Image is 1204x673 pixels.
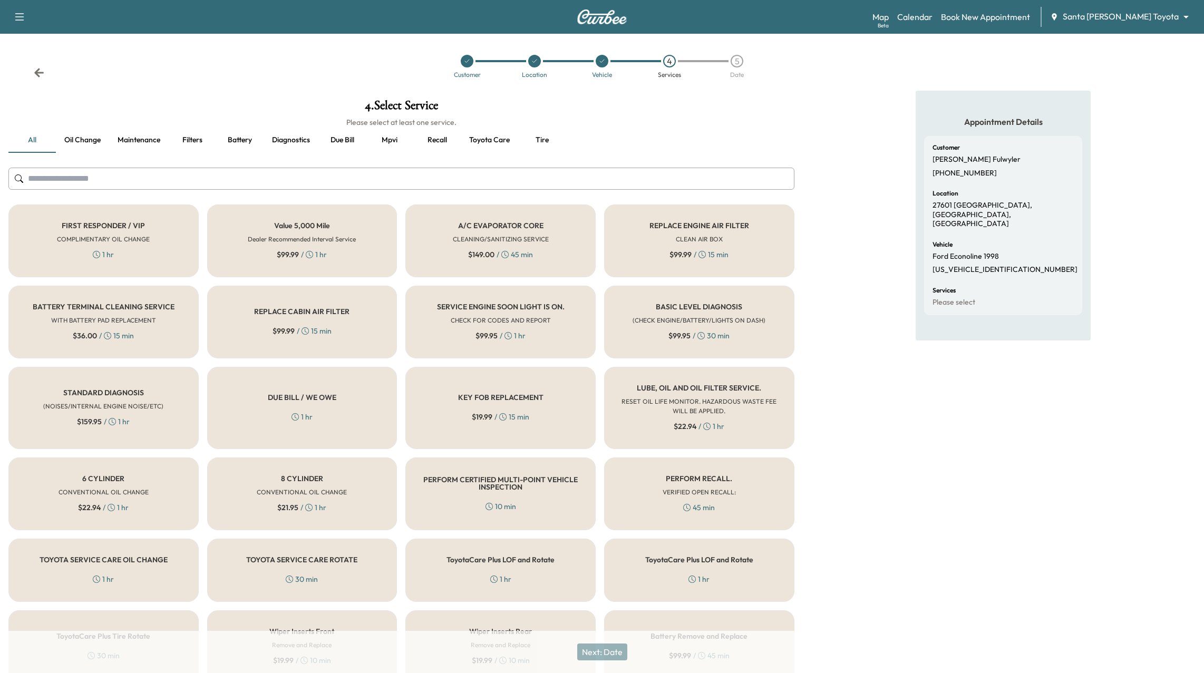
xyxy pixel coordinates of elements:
h5: LUBE, OIL AND OIL FILTER SERVICE. [637,384,761,392]
h5: STANDARD DIAGNOSIS [63,389,144,396]
h6: Location [933,190,958,197]
h6: CLEAN AIR BOX [676,235,723,244]
div: 45 min [683,502,715,513]
h6: Dealer Recommended Interval Service [248,235,356,244]
div: / 15 min [472,412,529,422]
div: Back [34,67,44,78]
div: Services [658,72,681,78]
button: Recall [413,128,461,153]
button: Filters [169,128,216,153]
span: $ 21.95 [277,502,298,513]
span: $ 99.99 [273,326,295,336]
h6: CHECK FOR CODES AND REPORT [451,316,551,325]
h5: TOYOTA SERVICE CARE OIL CHANGE [40,556,168,563]
div: 1 hr [93,574,114,584]
h6: Services [933,287,956,294]
h5: ToyotaCare Plus LOF and Rotate [446,556,555,563]
span: $ 159.95 [77,416,102,427]
h6: COMPLIMENTARY OIL CHANGE [57,235,150,244]
div: / 1 hr [77,416,130,427]
h5: PERFORM RECALL. [666,475,732,482]
h5: TOYOTA SERVICE CARE ROTATE [246,556,357,563]
div: 1 hr [93,249,114,260]
h5: Value 5,000 Mile [274,222,330,229]
div: 1 hr [490,574,511,584]
div: / 15 min [73,330,134,341]
span: $ 36.00 [73,330,97,341]
div: Customer [454,72,481,78]
div: 1 hr [292,412,313,422]
span: $ 22.94 [78,502,101,513]
button: all [8,128,56,153]
h5: REPLACE ENGINE AIR FILTER [649,222,749,229]
h6: (NOISES/INTERNAL ENGINE NOISE/ETC) [43,402,163,411]
span: Santa [PERSON_NAME] Toyota [1063,11,1179,23]
h5: ToyotaCare Plus LOF and Rotate [645,556,753,563]
p: 27601 [GEOGRAPHIC_DATA], [GEOGRAPHIC_DATA], [GEOGRAPHIC_DATA] [933,201,1074,229]
span: $ 149.00 [468,249,494,260]
div: basic tabs example [8,128,794,153]
button: Toyota care [461,128,518,153]
span: $ 19.99 [472,412,492,422]
span: $ 99.99 [277,249,299,260]
div: Vehicle [592,72,612,78]
h6: RESET OIL LIFE MONITOR. HAZARDOUS WASTE FEE WILL BE APPLIED. [622,397,777,416]
h5: KEY FOB REPLACEMENT [458,394,543,401]
button: Battery [216,128,264,153]
div: / 45 min [468,249,533,260]
h5: PERFORM CERTIFIED MULTI-POINT VEHICLE INSPECTION [423,476,578,491]
button: Tire [518,128,566,153]
a: MapBeta [872,11,889,23]
a: Calendar [897,11,933,23]
span: $ 99.95 [668,330,691,341]
h5: 8 CYLINDER [281,475,323,482]
div: / 15 min [273,326,332,336]
div: / 1 hr [277,249,327,260]
h5: FIRST RESPONDER / VIP [62,222,145,229]
h5: REPLACE CABIN AIR FILTER [254,308,349,315]
h5: SERVICE ENGINE SOON LIGHT IS ON. [437,303,565,310]
img: Curbee Logo [577,9,627,24]
a: Book New Appointment [941,11,1030,23]
div: / 1 hr [674,421,724,432]
div: / 15 min [669,249,729,260]
div: 10 min [486,501,516,512]
p: [PHONE_NUMBER] [933,169,997,178]
p: Ford Econoline 1998 [933,252,999,261]
h6: CONVENTIONAL OIL CHANGE [59,487,149,497]
h5: A/C EVAPORATOR CORE [458,222,543,229]
div: / 30 min [668,330,730,341]
h6: VERIFIED OPEN RECALL: [663,487,736,497]
h6: Please select at least one service. [8,117,794,128]
h6: CONVENTIONAL OIL CHANGE [257,487,347,497]
h5: Appointment Details [924,116,1082,128]
div: 1 hr [688,574,710,584]
h5: DUE BILL / WE OWE [268,394,336,401]
div: Location [522,72,547,78]
h5: BATTERY TERMINAL CLEANING SERVICE [33,303,174,310]
button: Maintenance [109,128,169,153]
div: 30 min [286,574,318,584]
p: [PERSON_NAME] Fulwyler [933,155,1021,164]
span: $ 22.94 [674,421,696,432]
button: Diagnostics [264,128,318,153]
p: Please select [933,298,975,307]
span: $ 99.99 [669,249,692,260]
div: Date [730,72,744,78]
h6: Vehicle [933,241,953,248]
h5: BASIC LEVEL DIAGNOSIS [656,303,742,310]
button: Oil change [56,128,109,153]
h6: WITH BATTERY PAD REPLACEMENT [51,316,156,325]
button: Mpvi [366,128,413,153]
div: / 1 hr [277,502,326,513]
h1: 4 . Select Service [8,99,794,117]
h5: Wiper Inserts Rear [469,628,532,635]
h6: CLEANING/SANITIZING SERVICE [453,235,549,244]
div: 5 [731,55,743,67]
p: [US_VEHICLE_IDENTIFICATION_NUMBER] [933,265,1077,275]
h5: 6 CYLINDER [82,475,124,482]
button: Due bill [318,128,366,153]
div: / 1 hr [475,330,526,341]
h6: (CHECK ENGINE/BATTERY/LIGHTS ON DASH) [633,316,765,325]
div: Beta [878,22,889,30]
